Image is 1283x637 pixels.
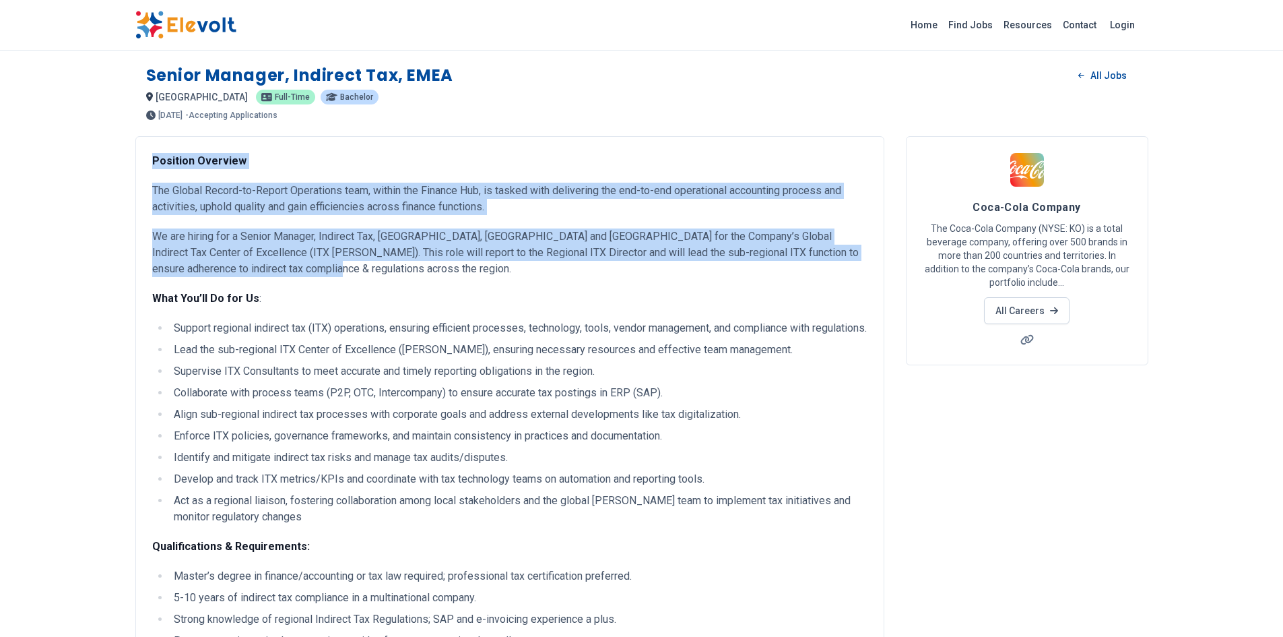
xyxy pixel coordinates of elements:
p: - Accepting Applications [185,111,277,119]
p: We are hiring for a Senior Manager, Indirect Tax, [GEOGRAPHIC_DATA], [GEOGRAPHIC_DATA] and [GEOGR... [152,229,867,277]
li: 5-10 years of indirect tax compliance in a multinational company. [170,590,867,606]
a: Resources [998,14,1057,36]
a: Contact [1057,14,1102,36]
a: All Jobs [1067,65,1137,86]
li: Master’s degree in finance/accounting or tax law required; professional tax certification preferred. [170,568,867,584]
li: Lead the sub-regional ITX Center of Excellence ([PERSON_NAME]), ensuring necessary resources and ... [170,342,867,358]
strong: What You’ll Do for Us [152,292,259,305]
li: Develop and track ITX metrics/KPIs and coordinate with tax technology teams on automation and rep... [170,471,867,487]
li: Supervise ITX Consultants to meet accurate and timely reporting obligations in the region. [170,363,867,380]
img: Coca-Cola Company [1010,153,1044,187]
span: [DATE] [158,111,183,119]
li: Enforce ITX policies, governance frameworks, and maintain consistency in practices and documentat... [170,428,867,444]
a: Login [1102,11,1143,38]
li: Identify and mitigate indirect tax risks and manage tax audits/disputes. [170,450,867,466]
span: [GEOGRAPHIC_DATA] [156,92,248,102]
strong: Position Overview [152,154,246,167]
li: Align sub-regional indirect tax processes with corporate goals and address external developments ... [170,406,867,423]
span: Full-time [275,93,310,101]
strong: Qualifications & Requirements: [152,540,310,553]
p: : [152,291,867,307]
a: Home [905,14,943,36]
a: Find Jobs [943,14,998,36]
iframe: Chat Widget [1216,572,1283,637]
iframe: Advertisement [906,382,1148,570]
span: Bachelor [340,93,373,101]
li: Act as a regional liaison, fostering collaboration among local stakeholders and the global [PERSO... [170,493,867,525]
p: The Coca-Cola Company (NYSE: KO) is a total beverage company, offering over 500 brands in more th... [923,222,1131,289]
a: All Careers [984,297,1070,324]
h1: Senior Manager, Indirect Tax, EMEA [146,65,453,86]
span: Coca-Cola Company [973,201,1081,214]
li: Support regional indirect tax (ITX) operations, ensuring efficient processes, technology, tools, ... [170,320,867,336]
li: Strong knowledge of regional Indirect Tax Regulations; SAP and e-invoicing experience a plus. [170,611,867,628]
img: Elevolt [135,11,236,39]
li: Collaborate with process teams (P2P, OTC, Intercompany) to ensure accurate tax postings in ERP (S... [170,385,867,401]
p: The Global Record-to-Report Operations team, within the Finance Hub, is tasked with delivering th... [152,183,867,215]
